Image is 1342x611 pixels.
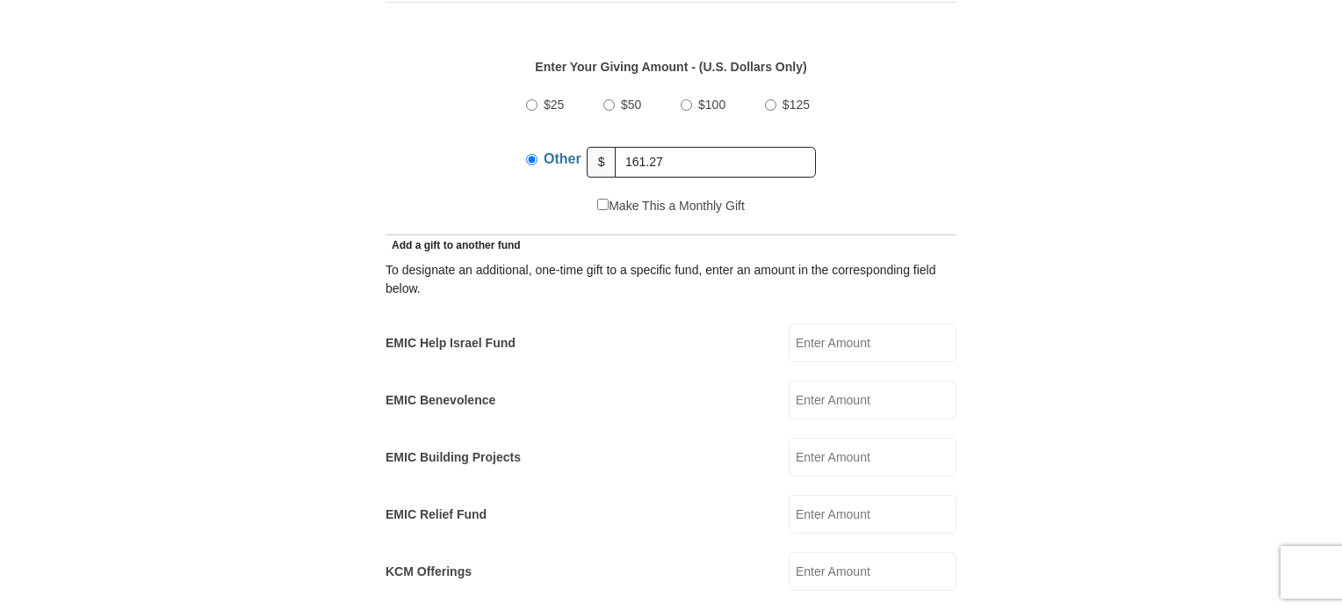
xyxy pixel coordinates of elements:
[535,60,806,74] strong: Enter Your Giving Amount - (U.S. Dollars Only)
[386,448,521,467] label: EMIC Building Projects
[789,438,956,476] input: Enter Amount
[789,552,956,591] input: Enter Amount
[597,199,609,210] input: Make This a Monthly Gift
[386,261,956,298] div: To designate an additional, one-time gift to a specific fund, enter an amount in the correspondin...
[621,98,641,112] span: $50
[698,98,725,112] span: $100
[615,147,816,178] input: Other Amount
[386,334,516,353] label: EMIC Help Israel Fund
[386,391,495,410] label: EMIC Benevolence
[789,324,956,362] input: Enter Amount
[587,147,617,178] span: $
[789,381,956,419] input: Enter Amount
[597,197,745,215] label: Make This a Monthly Gift
[789,495,956,534] input: Enter Amount
[544,151,581,166] span: Other
[544,98,564,112] span: $25
[386,563,472,581] label: KCM Offerings
[783,98,810,112] span: $125
[386,239,521,251] span: Add a gift to another fund
[386,506,487,524] label: EMIC Relief Fund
